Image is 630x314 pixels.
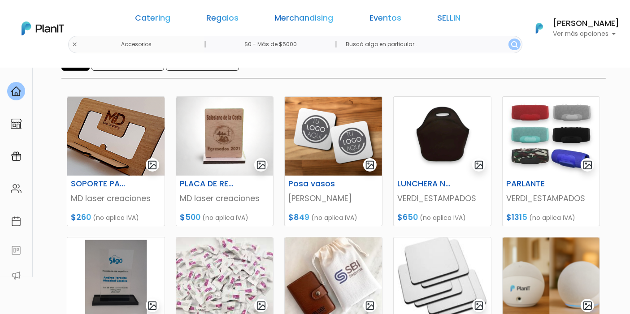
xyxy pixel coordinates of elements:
span: (no aplica IVA) [93,213,139,222]
a: gallery-light PLACA DE RECONOCIMIENTO EN MADERA MD laser creaciones $500 (no aplica IVA) [176,96,274,226]
img: partners-52edf745621dab592f3b2c58e3bca9d71375a7ef29c3b500c9f145b62cc070d4.svg [11,270,22,281]
img: PlanIt Logo [530,18,549,38]
a: gallery-light PARLANTE VERDI_ESTAMPADOS $1315 (no aplica IVA) [502,96,600,226]
img: gallery-light [365,160,375,170]
span: (no aplica IVA) [311,213,357,222]
img: gallery-light [365,301,375,311]
img: gallery-light [582,301,593,311]
p: VERDI_ESTAMPADOS [506,193,596,204]
a: SELLIN [437,14,461,25]
span: $500 [180,212,200,223]
span: $650 [397,212,418,223]
img: close-6986928ebcb1d6c9903e3b54e860dbc4d054630f23adef3a32610726dff6a82b.svg [72,42,78,47]
span: $260 [71,212,91,223]
img: thumb_Placa_de_reconocimiento_en_Madera-PhotoRoom.png [176,97,274,176]
h6: PLACA DE RECONOCIMIENTO EN MADERA [174,179,242,189]
span: (no aplica IVA) [529,213,575,222]
a: gallery-light LUNCHERA NEOPRENO VERDI_ESTAMPADOS $650 (no aplica IVA) [393,96,491,226]
img: calendar-87d922413cdce8b2cf7b7f5f62616a5cf9e4887200fb71536465627b3292af00.svg [11,216,22,227]
a: gallery-light SOPORTE PARA TABLET EN MADERA MD laser creaciones $260 (no aplica IVA) [67,96,165,226]
p: | [335,39,337,50]
img: feedback-78b5a0c8f98aac82b08bfc38622c3050aee476f2c9584af64705fc4e61158814.svg [11,245,22,256]
span: (no aplica IVA) [202,213,248,222]
input: Buscá algo en particular.. [339,36,522,53]
a: Merchandising [274,14,333,25]
p: VERDI_ESTAMPADOS [397,193,487,204]
h6: PARLANTE [501,179,568,189]
img: thumb_Captura_de_pantalla_2024-08-21_125216.png [394,97,491,176]
p: Ver más opciones [553,31,619,37]
img: PlanIt Logo [22,22,64,35]
img: gallery-light [582,160,593,170]
img: gallery-light [147,301,157,311]
img: search_button-432b6d5273f82d61273b3651a40e1bd1b912527efae98b1b7a1b2c0702e16a8d.svg [511,41,518,48]
img: home-e721727adea9d79c4d83392d1f703f7f8bce08238fde08b1acbfd93340b81755.svg [11,86,22,97]
span: $1315 [506,212,527,223]
img: gallery-light [256,301,266,311]
h6: SOPORTE PARA TABLET EN MADERA [65,179,133,189]
p: MD laser creaciones [180,193,270,204]
h6: LUNCHERA NEOPRENO [392,179,459,189]
img: people-662611757002400ad9ed0e3c099ab2801c6687ba6c219adb57efc949bc21e19d.svg [11,183,22,194]
a: gallery-light Posa vasos [PERSON_NAME] $849 (no aplica IVA) [284,96,382,226]
button: PlanIt Logo [PERSON_NAME] Ver más opciones [524,17,619,40]
img: gallery-light [256,160,266,170]
a: Catering [135,14,170,25]
p: [PERSON_NAME] [288,193,378,204]
h6: Posa vasos [283,179,350,189]
a: Eventos [369,14,401,25]
span: (no aplica IVA) [420,213,466,222]
img: marketplace-4ceaa7011d94191e9ded77b95e3339b90024bf715f7c57f8cf31f2d8c509eaba.svg [11,118,22,129]
p: MD laser creaciones [71,193,161,204]
img: thumb_2000___2000-Photoroom_-_2024-09-26T150532.072.jpg [503,97,600,176]
img: thumb_04_SoporteTablet.png [67,97,165,176]
img: thumb_WhatsApp_Image_2023-07-08_at_21.31-PhotoRoom__1_.png [285,97,382,176]
img: gallery-light [147,160,157,170]
h6: [PERSON_NAME] [553,20,619,28]
img: campaigns-02234683943229c281be62815700db0a1741e53638e28bf9629b52c665b00959.svg [11,151,22,162]
span: $849 [288,212,309,223]
img: gallery-light [474,301,484,311]
p: | [204,39,206,50]
a: Regalos [206,14,239,25]
div: ¿Necesitás ayuda? [46,9,129,26]
img: gallery-light [474,160,484,170]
